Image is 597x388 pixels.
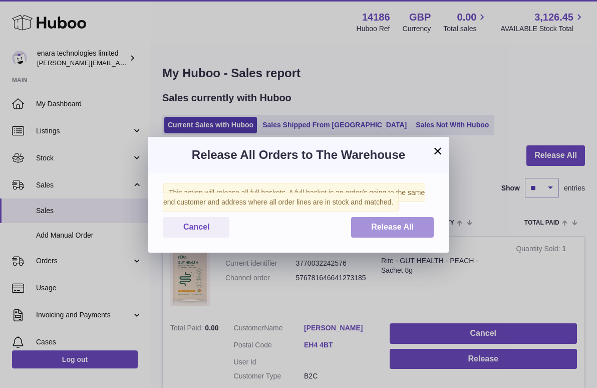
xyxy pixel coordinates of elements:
h3: Release All Orders to The Warehouse [163,147,434,163]
span: Cancel [183,223,209,231]
button: Cancel [163,217,229,238]
button: × [432,145,444,157]
button: Release All [351,217,434,238]
span: Release All [371,223,414,231]
span: This action will release all full baskets. A full basket is an order/s going to the same end cust... [163,183,425,212]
